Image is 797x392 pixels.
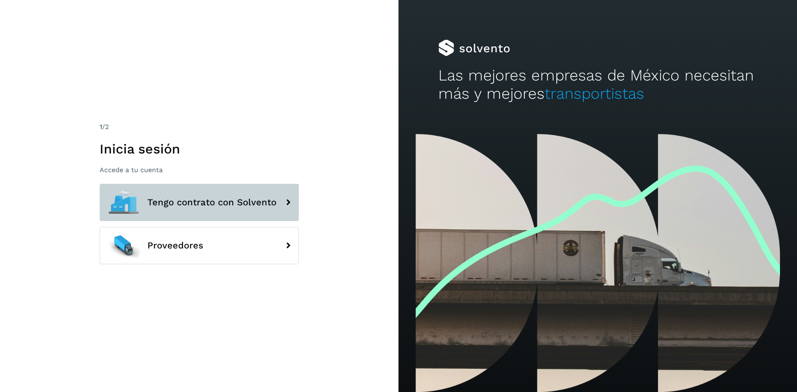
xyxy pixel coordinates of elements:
button: Proveedores [100,227,299,264]
div: /2 [100,122,299,132]
span: Proveedores [147,241,203,251]
button: Tengo contrato con Solvento [100,184,299,221]
p: Accede a tu cuenta [100,166,299,174]
span: Tengo contrato con Solvento [147,197,276,207]
h2: Las mejores empresas de México necesitan más y mejores [438,66,757,103]
h1: Inicia sesión [100,141,299,157]
span: transportistas [545,85,644,102]
span: 1 [100,123,102,131]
